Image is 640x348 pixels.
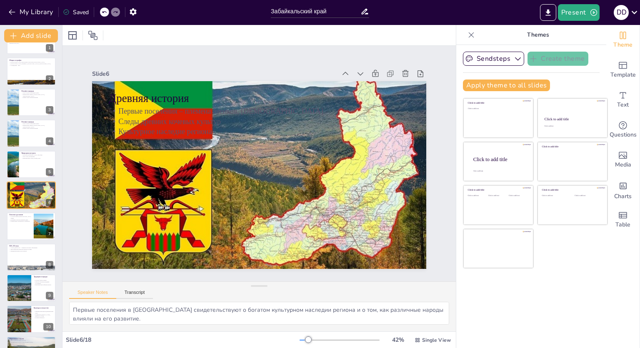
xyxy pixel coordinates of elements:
p: Забайкальский краевой драматический театр [34,311,53,313]
p: Музыка и фольклор [34,317,53,318]
p: Развитие науки и образования [9,343,53,345]
p: Культурное многообразие региона [34,284,53,286]
div: Add charts and graphs [606,175,640,205]
p: Транссибирская магистраль (конец XIX века) [9,249,53,250]
p: ЗабГУ ([GEOGRAPHIC_DATA]) [9,340,53,341]
p: Культура и искусство [34,307,53,309]
span: Charts [614,192,632,201]
div: Add ready made slides [606,55,640,85]
p: [GEOGRAPHIC_DATA] граничит с [GEOGRAPHIC_DATA] и [GEOGRAPHIC_DATA] [9,63,53,65]
div: Change the overall theme [606,25,640,55]
div: Click to add body [473,170,526,172]
span: Text [617,100,629,109]
div: 5 [46,168,53,176]
div: 1 [46,44,53,52]
div: 7 [46,230,53,238]
p: Краеведческий музей в [GEOGRAPHIC_DATA] [9,341,53,343]
button: My Library [6,5,57,19]
button: Create theme [527,52,588,66]
p: Важные реки: Шилка, [GEOGRAPHIC_DATA], [GEOGRAPHIC_DATA] [21,94,53,97]
div: 3 [46,106,53,114]
div: Add a table [606,205,640,235]
p: Русские, буряты, эвенки [34,280,53,281]
p: Природные ресурсы [21,152,53,154]
p: Горы: Хэнтэй и Яблоновый хребет [21,92,53,94]
p: Традиции и народы [34,276,53,278]
button: Export to PowerPoint [540,4,556,21]
div: 2 [46,75,53,83]
div: Add images, graphics, shapes or video [606,145,640,175]
div: 7 [7,212,56,240]
p: Древняя история [317,13,332,314]
span: Position [88,30,98,40]
button: Present [558,4,600,21]
p: Образование и музеи [9,338,53,340]
div: 10 [43,323,53,331]
div: 2 [7,57,56,85]
div: Click to add title [542,189,602,191]
div: Click to add title [542,145,602,148]
div: 3 [7,89,56,116]
p: Первые поселения – племена эвенков, [DEMOGRAPHIC_DATA] [9,185,53,187]
div: 4 [46,137,53,145]
p: Культурное наследие региона [9,188,53,190]
p: Следы древних кочевых культур [296,13,306,314]
p: Themes [478,25,598,45]
div: Click to add text [488,195,507,197]
button: Speaker Notes [69,290,116,299]
p: Формирование современного Забайкалья [9,221,31,222]
div: Click to add title [468,102,527,104]
span: Theme [613,40,632,50]
div: Get real-time input from your audience [606,115,640,145]
div: Slide 6 / 18 [66,336,300,344]
p: Следы древних кочевых культур [9,186,53,188]
div: Layout [66,29,79,42]
p: Климат: резко континентальный [21,128,53,129]
div: Click to add text [509,195,527,197]
input: Insert title [271,5,360,17]
p: Обычаи: бурятские праздники (Сурхарбан) [34,281,53,284]
p: Ссылка декабристов → развитие культуры и образования [9,247,53,249]
p: Первые поселения – племена эвенков, [DEMOGRAPHIC_DATA] [306,13,317,314]
div: 8 [46,261,53,268]
div: Click to add text [544,125,600,127]
p: Общая география [9,59,53,62]
div: d d [614,5,629,20]
p: Основание острогов и развитие Читы [9,219,31,221]
p: Столица края – Чита [9,64,53,66]
p: Древняя история [9,183,53,185]
button: Transcript [116,290,153,299]
p: [GEOGRAPHIC_DATA] расположено на востоке [GEOGRAPHIC_DATA] [9,61,53,63]
div: 4 [7,119,56,147]
p: Горы: Хэнтэй и Яблоновый хребет [21,123,53,125]
p: Полезные ископаемые: золото, уран, медь [21,154,53,156]
button: Apply theme to all slides [463,80,550,91]
p: Освоение русскими [9,214,31,216]
p: Рельеф и природа [21,90,53,92]
div: 6 [7,181,56,209]
textarea: Первые поселения в [GEOGRAPHIC_DATA] свидетельствуют о богатом культурном наследии региона и о то... [69,302,449,325]
div: 9 [7,274,56,302]
p: Леса: сосна, лиственница [21,156,53,157]
div: Click to add text [542,195,568,197]
p: Животный мир: соболь, изюбрь, рысь [21,157,53,159]
p: Литераторы: [PERSON_NAME], [PERSON_NAME] [34,313,53,316]
div: 8 [7,244,56,271]
div: Click to add title [468,189,527,191]
div: Click to add text [468,195,487,197]
div: Add text boxes [606,85,640,115]
div: Click to add text [575,195,601,197]
p: Рельеф и природа [21,121,53,123]
p: Культурное наследие региона [285,13,296,314]
div: Click to add text [468,108,527,110]
span: Questions [610,130,637,139]
p: Generated with [URL] [9,43,53,45]
div: 42 % [388,336,408,344]
div: Click to add title [473,156,527,162]
p: Гражданская война и роль региона [9,250,53,252]
p: Важные реки: Шилка, [GEOGRAPHIC_DATA], [GEOGRAPHIC_DATA] [21,125,53,128]
div: 5 [7,151,56,178]
span: Single View [422,337,451,343]
div: 10 [7,305,56,333]
span: Table [615,220,630,229]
